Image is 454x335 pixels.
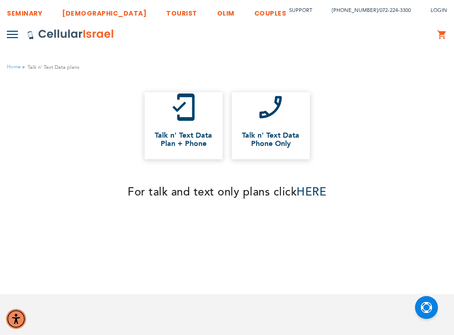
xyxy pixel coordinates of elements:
img: Toggle Menu [7,31,18,38]
span: Login [431,7,447,14]
a: TOURIST [166,2,197,19]
a: OLIM [217,2,235,19]
span: Talk n' Text Data Phone Only [241,131,301,148]
a: Home [7,63,21,70]
li: / [323,4,411,17]
div: Accessibility Menu [6,309,26,329]
a: [DEMOGRAPHIC_DATA] [62,2,146,19]
a: SEMINARY [7,2,42,19]
i: mobile_friendly [168,92,198,122]
a: COUPLES [254,2,286,19]
a: [PHONE_NUMBER] [332,7,378,14]
a: 072-224-3300 [380,7,411,14]
a: Support [289,7,312,14]
a: HERE [297,184,326,200]
strong: Talk n' Text Data plans [28,63,79,72]
img: Cellular Israel Logo [27,29,114,40]
a: mobile_friendly Talk n' Text Data Plan + Phone [145,92,223,159]
h3: For talk and text only plans click [7,184,447,200]
i: phone_enabled [256,92,286,122]
span: Talk n' Text Data Plan + Phone [154,131,213,148]
a: phone_enabled Talk n' Text Data Phone Only [232,92,310,159]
